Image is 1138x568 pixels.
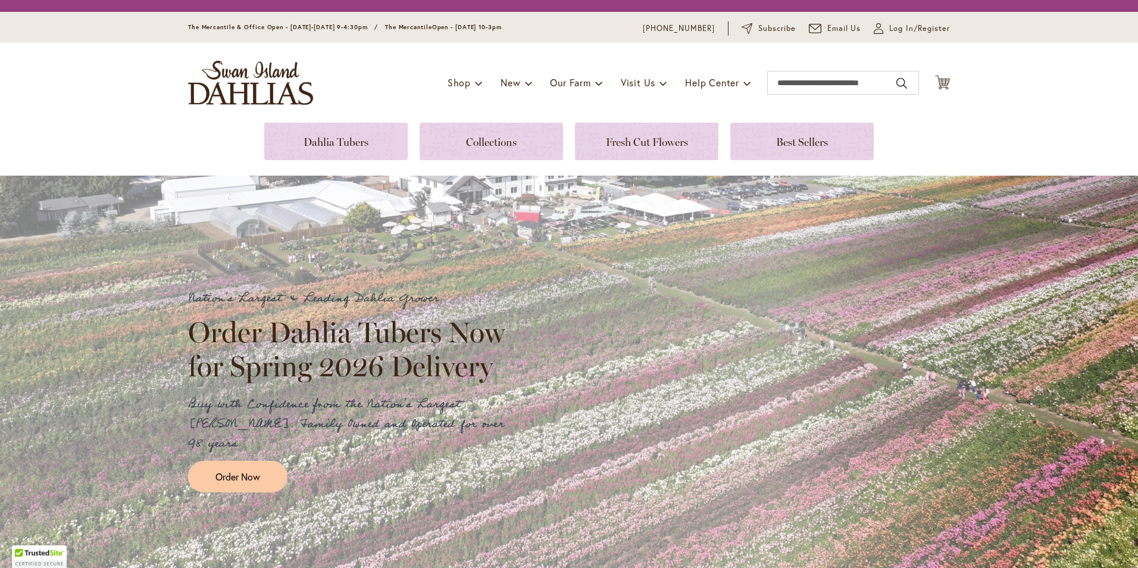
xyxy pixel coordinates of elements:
span: Subscribe [758,23,796,35]
span: Email Us [827,23,861,35]
span: The Mercantile & Office Open - [DATE]-[DATE] 9-4:30pm / The Mercantile [188,23,432,31]
span: Our Farm [550,76,590,89]
div: TrustedSite Certified [12,545,67,568]
a: Order Now [188,461,287,492]
span: New [501,76,520,89]
span: Log In/Register [889,23,950,35]
span: Order Now [215,470,260,483]
a: Log In/Register [874,23,950,35]
a: [PHONE_NUMBER] [643,23,715,35]
span: Visit Us [621,76,655,89]
a: store logo [188,61,313,105]
a: Email Us [809,23,861,35]
span: Help Center [685,76,739,89]
p: Buy with Confidence from the Nation's Largest [PERSON_NAME]. Family Owned and Operated for over 9... [188,395,515,454]
p: Nation's Largest & Leading Dahlia Grower [188,289,515,308]
a: Subscribe [742,23,796,35]
span: Shop [448,76,471,89]
h2: Order Dahlia Tubers Now for Spring 2026 Delivery [188,316,515,382]
span: Open - [DATE] 10-3pm [432,23,502,31]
